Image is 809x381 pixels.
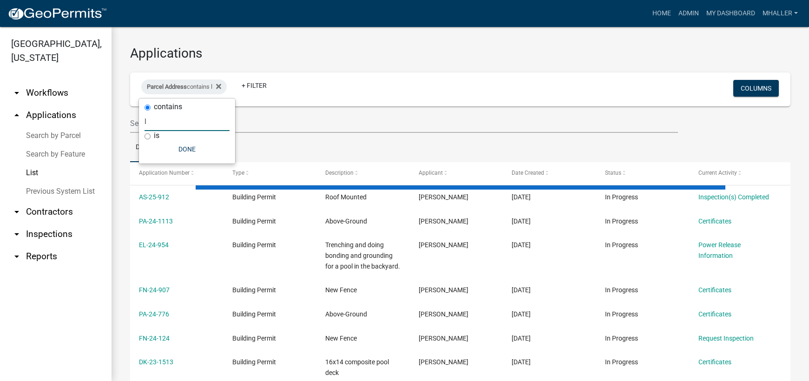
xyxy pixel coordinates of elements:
span: Building Permit [232,335,276,342]
span: In Progress [605,217,638,225]
label: is [154,132,159,139]
a: Power Release Information [698,241,741,259]
i: arrow_drop_down [11,229,22,240]
a: PA-24-776 [139,310,169,318]
span: Tracy Thompson [419,335,468,342]
a: FN-24-124 [139,335,170,342]
span: Application Number [139,170,190,176]
a: Certificates [698,358,731,366]
span: Building Permit [232,241,276,249]
span: Tracy Thompson [419,358,468,366]
i: arrow_drop_down [11,87,22,99]
datatable-header-cell: Status [596,162,690,184]
a: + Filter [234,77,274,94]
a: PA-24-1113 [139,217,173,225]
span: In Progress [605,241,638,249]
span: 05/22/2024 [512,286,531,294]
span: Building Permit [232,358,276,366]
span: 05/29/2024 [512,241,531,249]
a: EL-24-954 [139,241,169,249]
span: Description [325,170,354,176]
span: Date Created [512,170,544,176]
span: Above-Ground [325,310,367,318]
span: 16x14 composite pool deck [325,358,389,376]
a: Certificates [698,217,731,225]
span: Nicholas Underwood [419,286,468,294]
datatable-header-cell: Application Number [130,162,224,184]
span: Building Permit [232,217,276,225]
a: My Dashboard [703,5,759,22]
a: Certificates [698,310,731,318]
span: Status [605,170,621,176]
span: Alan Gershkovich [419,193,468,201]
span: New Fence [325,335,357,342]
span: Applicant [419,170,443,176]
span: In Progress [605,286,638,294]
span: Building Permit [232,310,276,318]
span: 08/09/2023 [512,358,531,366]
span: Current Activity [698,170,737,176]
span: In Progress [605,358,638,366]
a: FN-24-907 [139,286,170,294]
a: Admin [675,5,703,22]
span: 05/30/2025 [512,193,531,201]
a: Inspection(s) Completed [698,193,769,201]
datatable-header-cell: Applicant [410,162,503,184]
span: Building Permit [232,286,276,294]
span: 06/17/2024 [512,217,531,225]
span: In Progress [605,310,638,318]
span: Nicholas Underwood [419,217,468,225]
a: Request Inspection [698,335,754,342]
datatable-header-cell: Date Created [503,162,596,184]
i: arrow_drop_up [11,110,22,121]
span: Parcel Address [147,83,187,90]
input: Search for applications [130,114,678,133]
a: Data [130,133,157,163]
span: New Fence [325,286,357,294]
span: Building Permit [232,193,276,201]
h3: Applications [130,46,790,61]
i: arrow_drop_down [11,251,22,262]
a: AS-25-912 [139,193,169,201]
span: Tracy Thompson [419,310,468,318]
span: 02/12/2024 [512,335,531,342]
span: In Progress [605,335,638,342]
span: Type [232,170,244,176]
span: Trenching and doing bonding and grounding for a pool in the backyard. [325,241,400,270]
i: arrow_drop_down [11,206,22,217]
datatable-header-cell: Description [316,162,410,184]
span: Garrett Hartman [419,241,468,249]
span: 05/07/2024 [512,310,531,318]
button: Columns [733,80,779,97]
span: Above-Ground [325,217,367,225]
span: In Progress [605,193,638,201]
span: Roof Mounted [325,193,367,201]
a: Home [649,5,675,22]
div: contains l [141,79,227,94]
a: DK-23-1513 [139,358,173,366]
button: Done [145,141,230,158]
label: contains [154,103,182,111]
datatable-header-cell: Current Activity [689,162,783,184]
a: mhaller [759,5,802,22]
a: Certificates [698,286,731,294]
datatable-header-cell: Type [224,162,317,184]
